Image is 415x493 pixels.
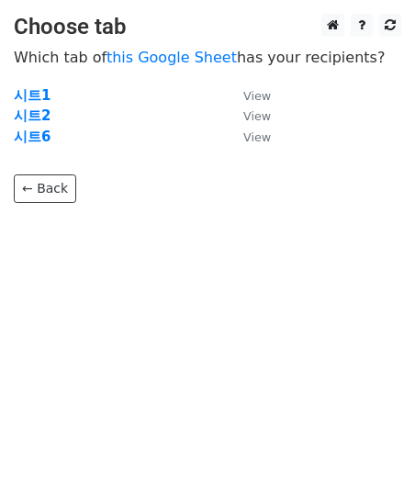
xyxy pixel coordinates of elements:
a: View [225,129,271,145]
a: 시트6 [14,129,50,145]
a: View [225,87,271,104]
small: View [243,89,271,103]
a: this Google Sheet [107,49,237,66]
p: Which tab of has your recipients? [14,48,401,67]
small: View [243,109,271,123]
h3: Choose tab [14,14,401,40]
a: ← Back [14,174,76,203]
a: 시트1 [14,87,50,104]
a: View [225,107,271,124]
small: View [243,130,271,144]
a: 시트2 [14,107,50,124]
